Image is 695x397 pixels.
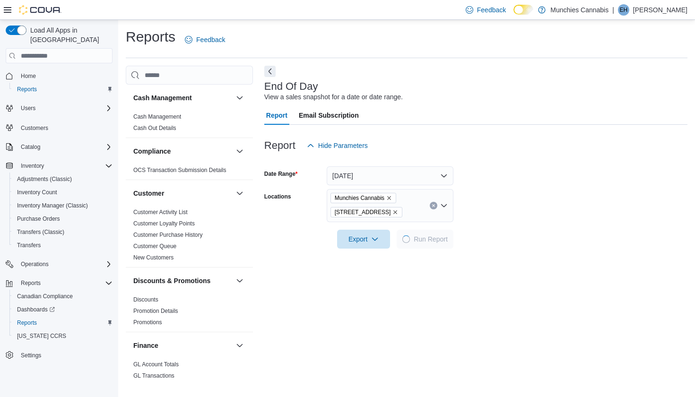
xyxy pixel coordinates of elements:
[133,243,176,250] a: Customer Queue
[13,330,70,342] a: [US_STATE] CCRS
[133,220,195,227] a: Customer Loyalty Points
[266,106,287,125] span: Report
[133,125,176,131] a: Cash Out Details
[620,4,628,16] span: EH
[133,232,203,238] a: Customer Purchase History
[234,340,245,351] button: Finance
[9,173,116,186] button: Adjustments (Classic)
[13,317,41,328] a: Reports
[133,113,181,120] a: Cash Management
[462,0,510,19] a: Feedback
[21,104,35,112] span: Users
[633,4,687,16] p: [PERSON_NAME]
[386,195,392,201] button: Remove Munchies Cannabis from selection in this group
[133,209,188,216] a: Customer Activity List
[17,215,60,223] span: Purchase Orders
[13,226,113,238] span: Transfers (Classic)
[13,187,61,198] a: Inventory Count
[133,341,158,350] h3: Finance
[17,349,113,361] span: Settings
[2,121,116,134] button: Customers
[327,166,453,185] button: [DATE]
[17,103,39,114] button: Users
[13,240,113,251] span: Transfers
[13,200,113,211] span: Inventory Manager (Classic)
[264,92,403,102] div: View a sales snapshot for a date or date range.
[133,341,232,350] button: Finance
[21,124,48,132] span: Customers
[21,279,41,287] span: Reports
[9,316,116,329] button: Reports
[440,202,448,209] button: Open list of options
[17,160,113,172] span: Inventory
[126,27,175,46] h1: Reports
[303,136,372,155] button: Hide Parameters
[17,70,40,82] a: Home
[264,66,276,77] button: Next
[21,143,40,151] span: Catalog
[337,230,390,249] button: Export
[402,235,411,244] span: Loading
[133,319,162,326] a: Promotions
[13,304,59,315] a: Dashboards
[13,330,113,342] span: Washington CCRS
[9,225,116,239] button: Transfers (Classic)
[17,122,52,134] a: Customers
[17,202,88,209] span: Inventory Manager (Classic)
[13,226,68,238] a: Transfers (Classic)
[13,187,113,198] span: Inventory Count
[6,65,113,387] nav: Complex example
[9,239,116,252] button: Transfers
[234,146,245,157] button: Compliance
[2,159,116,173] button: Inventory
[17,141,113,153] span: Catalog
[264,81,318,92] h3: End Of Day
[2,102,116,115] button: Users
[21,260,49,268] span: Operations
[17,141,44,153] button: Catalog
[17,306,55,313] span: Dashboards
[133,361,179,368] a: GL Account Totals
[299,106,359,125] span: Email Subscription
[612,4,614,16] p: |
[17,259,113,270] span: Operations
[17,175,72,183] span: Adjustments (Classic)
[13,213,113,224] span: Purchase Orders
[133,147,171,156] h3: Compliance
[9,186,116,199] button: Inventory Count
[234,92,245,104] button: Cash Management
[21,72,36,80] span: Home
[9,290,116,303] button: Canadian Compliance
[234,275,245,286] button: Discounts & Promotions
[126,359,253,385] div: Finance
[9,83,116,96] button: Reports
[133,93,192,103] h3: Cash Management
[13,317,113,328] span: Reports
[13,173,76,185] a: Adjustments (Classic)
[17,277,113,289] span: Reports
[17,160,48,172] button: Inventory
[335,193,384,203] span: Munchies Cannabis
[13,291,77,302] a: Canadian Compliance
[9,212,116,225] button: Purchase Orders
[550,4,608,16] p: Munchies Cannabis
[126,111,253,138] div: Cash Management
[133,167,226,173] a: OCS Transaction Submission Details
[17,293,73,300] span: Canadian Compliance
[513,5,533,15] input: Dark Mode
[126,294,253,332] div: Discounts & Promotions
[133,372,174,379] a: GL Transactions
[392,209,398,215] button: Remove 131 Beechwood Ave from selection in this group
[133,276,210,285] h3: Discounts & Promotions
[21,162,44,170] span: Inventory
[13,213,64,224] a: Purchase Orders
[13,240,44,251] a: Transfers
[133,308,178,314] a: Promotion Details
[133,189,232,198] button: Customer
[335,207,391,217] span: [STREET_ADDRESS]
[397,230,453,249] button: LoadingRun Report
[477,5,506,15] span: Feedback
[21,352,41,359] span: Settings
[17,319,37,327] span: Reports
